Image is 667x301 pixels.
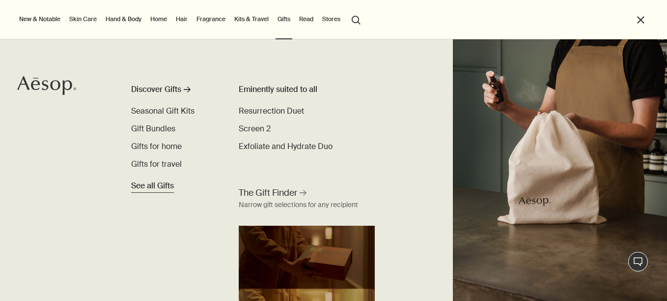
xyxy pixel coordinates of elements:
a: Screen 2 [239,123,271,135]
span: See all Gifts [131,180,174,192]
span: The Gift Finder [239,187,297,199]
a: Gifts for travel [131,158,182,170]
span: Gift Bundles [131,123,175,134]
img: An Aesop consultant spritzing a cotton bag with fragrance. [453,39,667,301]
a: Read [297,13,315,25]
a: Gift Bundles [131,123,175,135]
span: Seasonal Gift Kits [131,106,195,116]
a: See all Gifts [131,176,174,192]
a: Kits & Travel [232,13,271,25]
div: Narrow gift selections for any recipient [239,199,358,211]
span: Screen 2 [239,123,271,134]
div: Discover Gifts [131,84,181,95]
button: Stores [320,13,342,25]
button: Open search [347,10,365,29]
a: Hair [174,13,190,25]
a: Exfoliate and Hydrate Duo [239,141,333,152]
span: Gifts for travel [131,159,182,169]
button: Close the Menu [635,14,646,26]
a: Aesop [17,76,76,98]
a: Gifts [276,13,292,25]
span: Gifts for home [131,141,182,151]
a: Skin Care [67,13,99,25]
span: Resurrection Duet [239,106,304,116]
button: New & Notable [17,13,62,25]
a: Fragrance [195,13,227,25]
span: Exfoliate and Hydrate Duo [239,141,333,151]
a: Gifts for home [131,141,182,152]
button: Live Assistance [628,252,648,271]
a: Discover Gifts [131,84,219,99]
a: Hand & Body [104,13,143,25]
div: Eminently suited to all [239,84,346,95]
a: Resurrection Duet [239,105,304,117]
a: Seasonal Gift Kits [131,105,195,117]
svg: Aesop [17,76,76,95]
a: Home [148,13,169,25]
